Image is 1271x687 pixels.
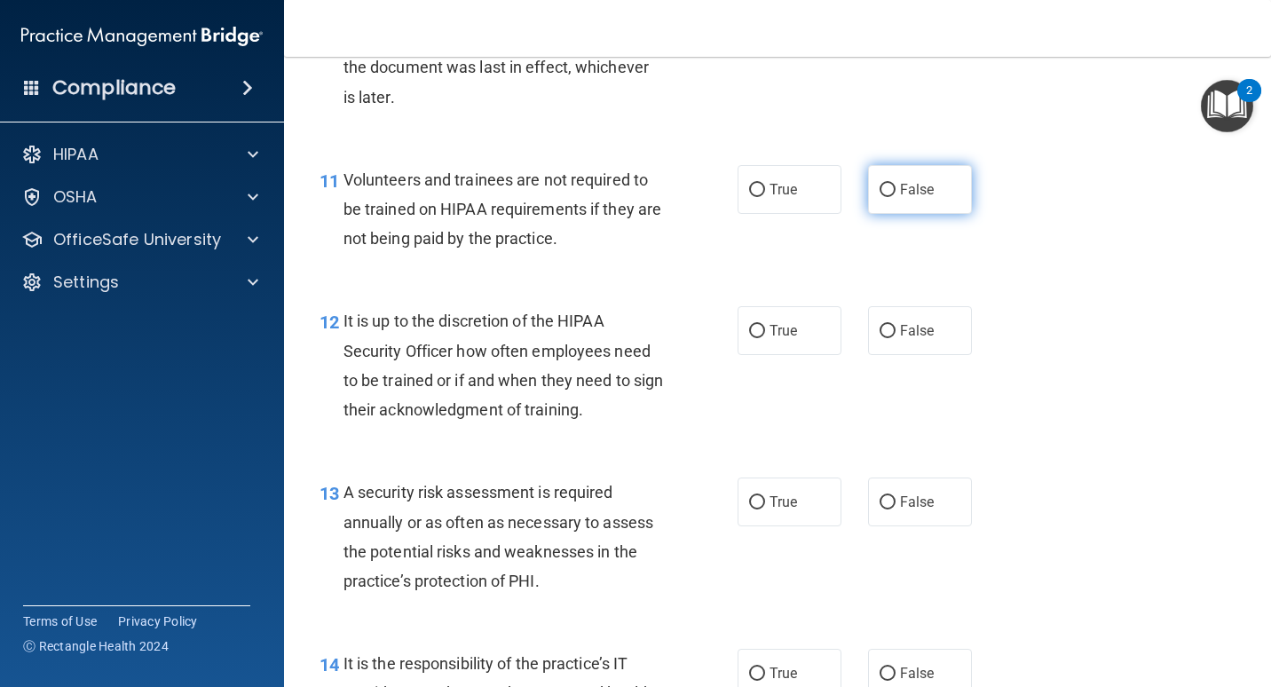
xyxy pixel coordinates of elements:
[749,667,765,681] input: True
[749,325,765,338] input: True
[52,75,176,100] h4: Compliance
[1201,80,1253,132] button: Open Resource Center, 2 new notifications
[23,612,97,630] a: Terms of Use
[320,312,339,333] span: 12
[770,494,797,510] span: True
[53,229,221,250] p: OfficeSafe University
[21,229,258,250] a: OfficeSafe University
[53,186,98,208] p: OSHA
[343,483,653,590] span: A security risk assessment is required annually or as often as necessary to assess the potential ...
[320,483,339,504] span: 13
[880,496,896,509] input: False
[880,667,896,681] input: False
[320,654,339,675] span: 14
[900,665,935,682] span: False
[21,186,258,208] a: OSHA
[749,496,765,509] input: True
[23,637,169,655] span: Ⓒ Rectangle Health 2024
[53,272,119,293] p: Settings
[880,325,896,338] input: False
[900,181,935,198] span: False
[21,272,258,293] a: Settings
[900,322,935,339] span: False
[118,612,198,630] a: Privacy Policy
[320,170,339,192] span: 11
[343,312,664,419] span: It is up to the discretion of the HIPAA Security Officer how often employees need to be trained o...
[53,144,99,165] p: HIPAA
[770,181,797,198] span: True
[343,170,661,248] span: Volunteers and trainees are not required to be trained on HIPAA requirements if they are not bein...
[880,184,896,197] input: False
[749,184,765,197] input: True
[21,144,258,165] a: HIPAA
[21,19,263,54] img: PMB logo
[900,494,935,510] span: False
[770,665,797,682] span: True
[770,322,797,339] span: True
[1246,91,1252,114] div: 2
